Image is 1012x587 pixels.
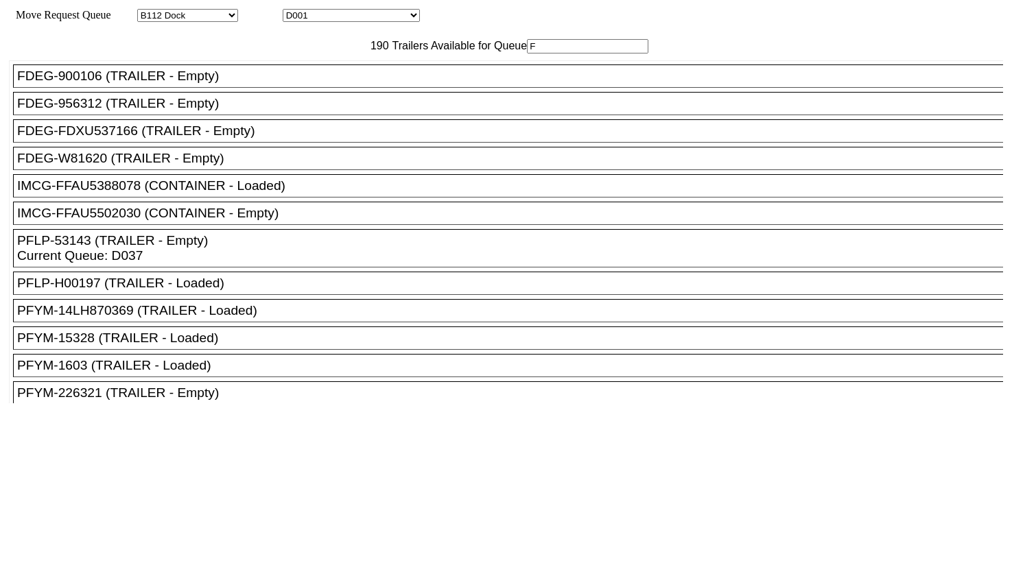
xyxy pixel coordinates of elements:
div: PFYM-1603 (TRAILER - Loaded) [17,358,1011,373]
div: IMCG-FFAU5502030 (CONTAINER - Empty) [17,206,1011,221]
div: FDEG-W81620 (TRAILER - Empty) [17,151,1011,166]
div: PFYM-226321 (TRAILER - Empty) [17,385,1011,400]
div: IMCG-FFAU5388078 (CONTAINER - Loaded) [17,178,1011,193]
div: PFYM-15328 (TRAILER - Loaded) [17,331,1011,346]
span: 190 [364,40,389,51]
span: Move Request Queue [9,9,111,21]
input: Filter Available Trailers [527,39,648,53]
div: FDEG-900106 (TRAILER - Empty) [17,69,1011,84]
div: FDEG-FDXU537166 (TRAILER - Empty) [17,123,1011,139]
span: Trailers Available for Queue [389,40,528,51]
span: Area [113,9,134,21]
span: Location [241,9,280,21]
div: PFLP-H00197 (TRAILER - Loaded) [17,276,1011,291]
div: PFYM-14LH870369 (TRAILER - Loaded) [17,303,1011,318]
div: PFLP-53143 (TRAILER - Empty) [17,233,1011,248]
div: FDEG-956312 (TRAILER - Empty) [17,96,1011,111]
